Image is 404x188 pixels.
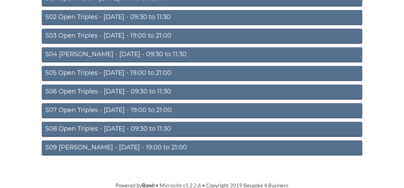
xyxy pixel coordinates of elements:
a: S09 [PERSON_NAME] - [DATE] - 19:00 to 21:00 [42,140,362,156]
a: S02 Open Triples - [DATE] - 09:30 to 11:30 [42,10,362,25]
a: S04 [PERSON_NAME] - [DATE] - 09:30 to 11:30 [42,47,362,62]
a: S08 Open Triples - [DATE] - 09:30 to 11:30 [42,122,362,137]
a: S03 Open Triples - [DATE] - 19:00 to 21:00 [42,29,362,44]
a: S06 Open Triples - [DATE] - 09:30 to 11:30 [42,85,362,100]
a: S05 Open Triples - [DATE] - 19:00 to 21:00 [42,66,362,81]
a: S07 Open Triples - [DATE] - 19:00 to 21:00 [42,103,362,118]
